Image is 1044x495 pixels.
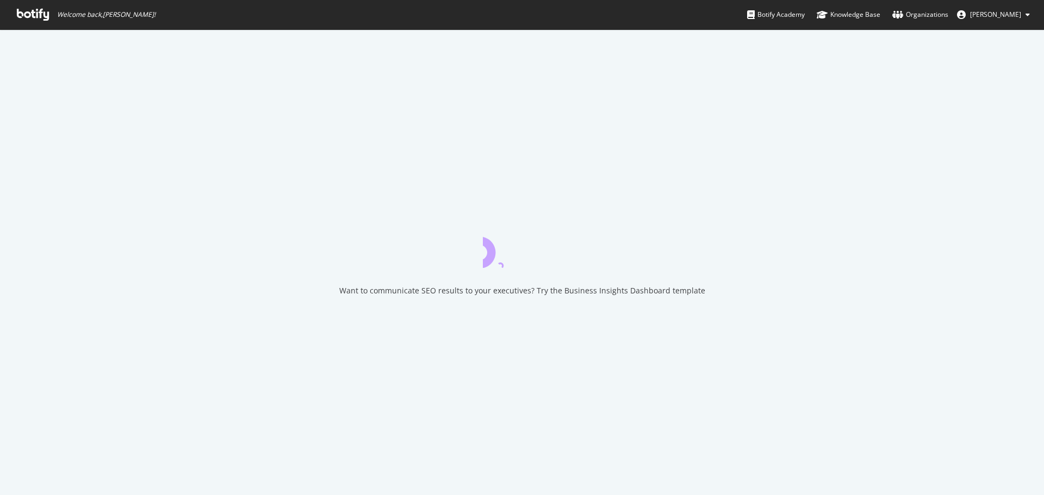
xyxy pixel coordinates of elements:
[970,10,1021,19] span: Tom Neale
[57,10,156,19] span: Welcome back, [PERSON_NAME] !
[339,285,705,296] div: Want to communicate SEO results to your executives? Try the Business Insights Dashboard template
[892,9,948,20] div: Organizations
[483,229,561,268] div: animation
[747,9,805,20] div: Botify Academy
[817,9,880,20] div: Knowledge Base
[948,6,1039,23] button: [PERSON_NAME]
